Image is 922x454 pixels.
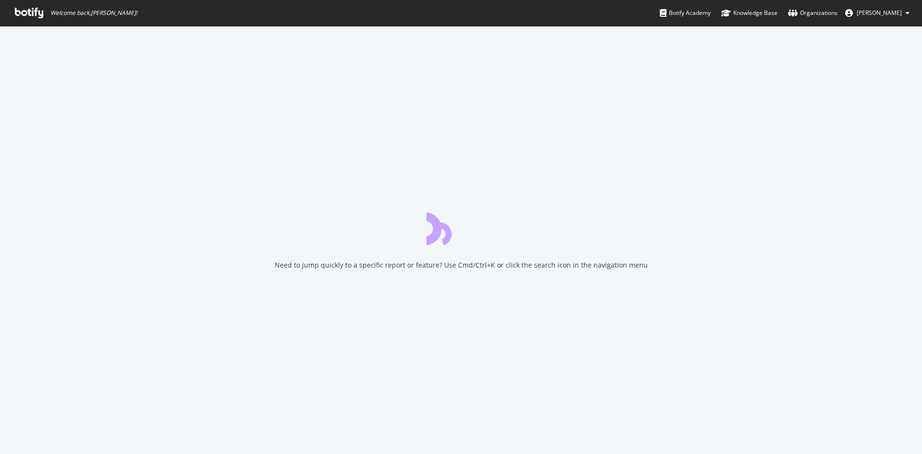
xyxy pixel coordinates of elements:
[721,8,777,18] div: Knowledge Base
[426,210,496,245] div: animation
[275,260,648,270] div: Need to jump quickly to a specific report or feature? Use Cmd/Ctrl+K or click the search icon in ...
[837,5,917,21] button: [PERSON_NAME]
[857,9,902,17] span: Laurent Renon
[50,9,137,17] span: Welcome back, [PERSON_NAME] !
[788,8,837,18] div: Organizations
[660,8,711,18] div: Botify Academy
